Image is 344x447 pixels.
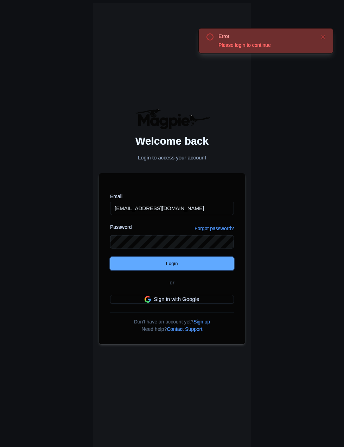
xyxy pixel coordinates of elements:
img: google.svg [145,296,151,302]
span: or [170,279,174,287]
a: Contact Support [167,326,202,332]
input: you@example.com [110,202,234,215]
div: Don't have an account yet? Need help? [110,312,234,333]
button: Close [320,33,326,41]
label: Email [110,193,234,200]
h2: Welcome back [99,135,245,147]
input: Login [110,257,234,270]
a: Forgot password? [195,225,234,232]
div: Please login to continue [218,42,315,49]
div: Error [218,33,315,40]
img: logo-ab69f6fb50320c5b225c76a69d11143b.png [133,108,212,130]
a: Sign up [193,319,210,325]
label: Password [110,223,132,231]
a: Sign in with Google [110,295,234,304]
p: Login to access your account [99,154,245,162]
